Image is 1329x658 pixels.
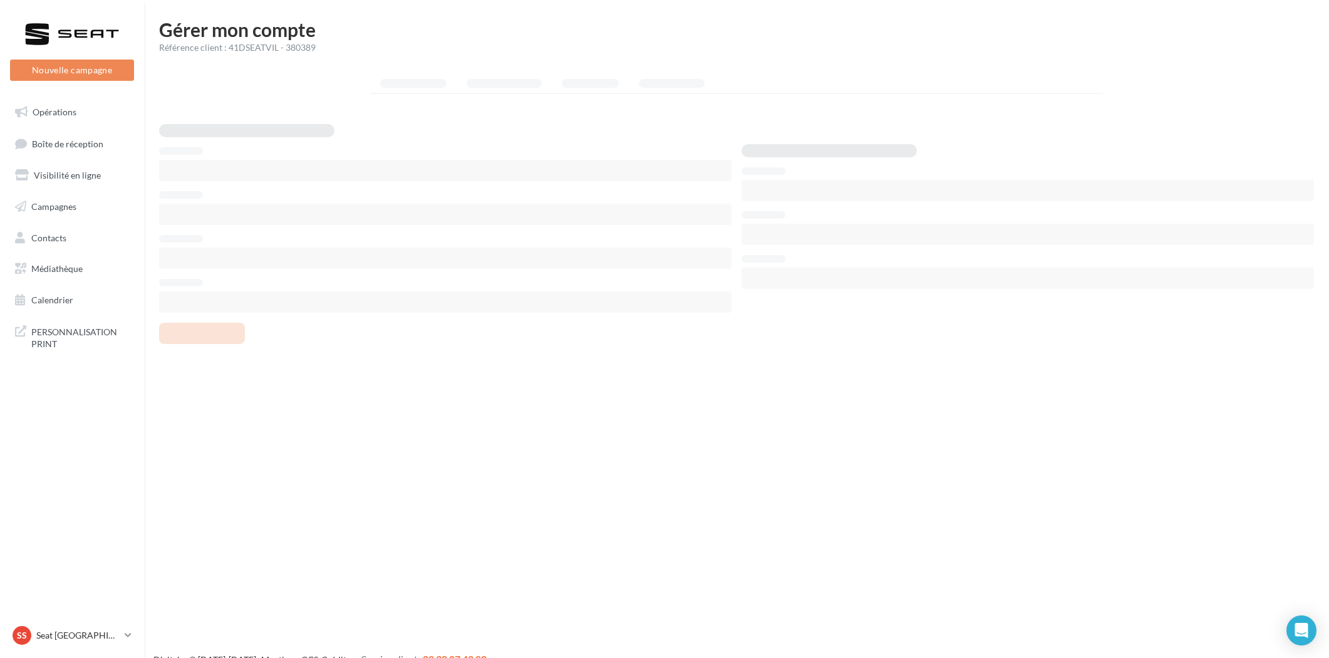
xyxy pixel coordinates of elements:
span: Boîte de réception [32,138,103,149]
p: Seat [GEOGRAPHIC_DATA] [36,629,120,642]
a: Boîte de réception [8,130,137,157]
span: Visibilité en ligne [34,170,101,180]
a: SS Seat [GEOGRAPHIC_DATA] [10,624,134,647]
span: Opérations [33,107,76,117]
span: SS [17,629,27,642]
a: PERSONNALISATION PRINT [8,318,137,355]
a: Campagnes [8,194,137,220]
span: Contacts [31,232,66,243]
span: Calendrier [31,295,73,305]
div: Open Intercom Messenger [1286,615,1316,645]
span: Campagnes [31,201,76,212]
h1: Gérer mon compte [159,20,1314,39]
a: Opérations [8,99,137,125]
a: Contacts [8,225,137,251]
div: Référence client : 41DSEATVIL - 380389 [159,41,1314,54]
a: Visibilité en ligne [8,162,137,189]
a: Médiathèque [8,256,137,282]
span: Médiathèque [31,263,83,274]
button: Nouvelle campagne [10,60,134,81]
a: Calendrier [8,287,137,313]
span: PERSONNALISATION PRINT [31,323,129,350]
